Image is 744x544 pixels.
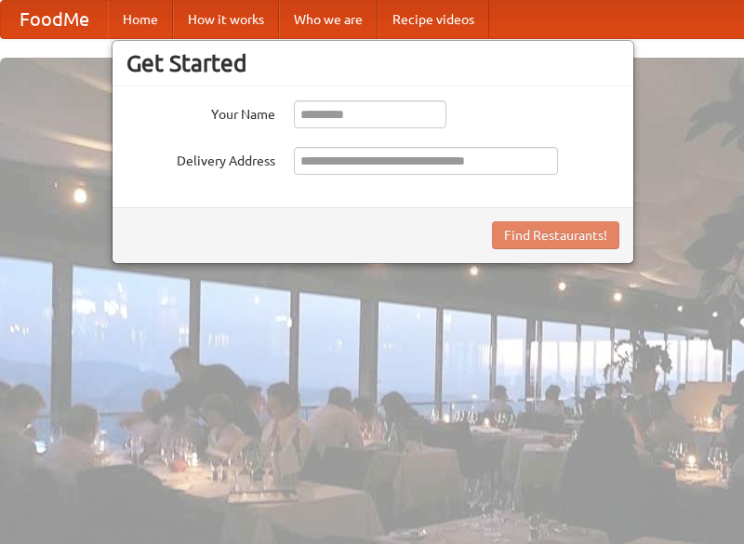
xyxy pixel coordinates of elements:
h3: Get Started [126,49,619,77]
a: FoodMe [1,1,108,38]
button: Find Restaurants! [492,221,619,249]
label: Delivery Address [126,147,275,170]
a: How it works [173,1,279,38]
a: Recipe videos [378,1,489,38]
a: Home [108,1,173,38]
label: Your Name [126,100,275,124]
a: Who we are [279,1,378,38]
